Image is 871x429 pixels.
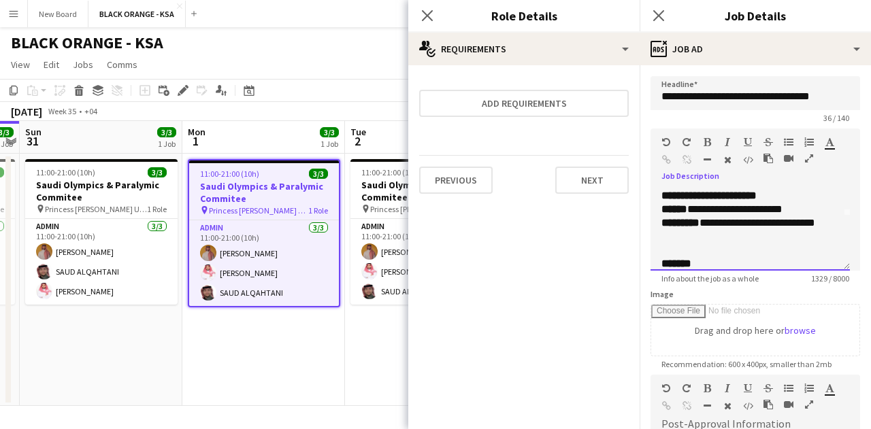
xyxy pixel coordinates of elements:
span: Edit [44,58,59,71]
span: 1 Role [147,204,167,214]
button: Underline [743,383,753,394]
button: Redo [682,383,691,394]
app-job-card: 11:00-21:00 (10h)3/3Saudi Olympics & Paralymic Commitee Princess [PERSON_NAME] University1 RoleAd... [350,159,503,305]
button: Text Color [825,383,834,394]
button: Previous [419,167,493,194]
span: 3/3 [309,169,328,179]
app-card-role: Admin3/311:00-21:00 (10h)[PERSON_NAME]SAUD ALQAHTANI[PERSON_NAME] [25,219,178,305]
span: Week 35 [45,106,79,116]
a: Edit [38,56,65,73]
span: 11:00-21:00 (10h) [36,167,95,177]
h3: Saudi Olympics & Paralymic Commitee [25,179,178,203]
h3: Role Details [408,7,640,24]
div: 1 Job [158,139,176,149]
button: Fullscreen [804,153,814,164]
span: 3/3 [320,127,339,137]
button: Italic [723,137,732,148]
span: 11:00-21:00 (10h) [200,169,259,179]
span: View [11,58,30,71]
button: Strikethrough [763,383,773,394]
a: Comms [101,56,143,73]
span: Recommendation: 600 x 400px, smaller than 2mb [651,359,842,369]
h1: BLACK ORANGE - KSA [11,33,163,53]
div: +04 [84,106,97,116]
span: Princess [PERSON_NAME] University [209,205,308,216]
button: Next [555,167,629,194]
span: Comms [107,58,137,71]
span: 3/3 [148,167,167,177]
span: 3/3 [157,127,176,137]
span: 31 [23,133,42,149]
span: 1 [186,133,206,149]
button: BLACK ORANGE - KSA [88,1,186,27]
button: HTML Code [743,154,753,165]
button: Ordered List [804,383,814,394]
button: Strikethrough [763,137,773,148]
button: Undo [661,383,671,394]
app-card-role: Admin3/311:00-21:00 (10h)[PERSON_NAME][PERSON_NAME]SAUD ALQAHTANI [350,219,503,305]
a: View [5,56,35,73]
button: Paste as plain text [763,399,773,410]
span: 1329 / 8000 [800,273,860,284]
button: New Board [28,1,88,27]
app-card-role: Admin3/311:00-21:00 (10h)[PERSON_NAME][PERSON_NAME]SAUD ALQAHTANI [189,220,339,306]
button: Horizontal Line [702,154,712,165]
button: Insert video [784,153,793,164]
span: Princess [PERSON_NAME] University [370,204,472,214]
button: Fullscreen [804,399,814,410]
span: Princess [PERSON_NAME] University [45,204,147,214]
button: Redo [682,137,691,148]
button: Unordered List [784,137,793,148]
button: Bold [702,137,712,148]
button: Clear Formatting [723,154,732,165]
span: Info about the job as a whole [651,273,770,284]
span: Sun [25,126,42,138]
span: 2 [348,133,366,149]
span: 11:00-21:00 (10h) [361,167,421,177]
h3: Saudi Olympics & Paralymic Commitee [350,179,503,203]
button: Ordered List [804,137,814,148]
button: Underline [743,137,753,148]
span: 36 / 140 [812,113,860,123]
button: Clear Formatting [723,400,732,411]
app-job-card: 11:00-21:00 (10h)3/3Saudi Olympics & Paralymic Commitee Princess [PERSON_NAME] University1 RoleAd... [188,159,340,307]
span: Jobs [73,58,93,71]
span: Tue [350,126,366,138]
h3: Saudi Olympics & Paralymic Commitee [189,180,339,205]
span: 1 Role [308,205,328,216]
h3: Job Details [640,7,871,24]
button: Italic [723,383,732,394]
div: [DATE] [11,105,42,118]
div: 1 Job [321,139,338,149]
button: Unordered List [784,383,793,394]
button: Bold [702,383,712,394]
button: Insert video [784,399,793,410]
button: Undo [661,137,671,148]
button: Add requirements [419,90,629,117]
button: Horizontal Line [702,400,712,411]
div: Job Ad [640,33,871,65]
span: Mon [188,126,206,138]
button: Text Color [825,137,834,148]
a: Jobs [67,56,99,73]
div: Requirements [408,33,640,65]
app-job-card: 11:00-21:00 (10h)3/3Saudi Olympics & Paralymic Commitee Princess [PERSON_NAME] University1 RoleAd... [25,159,178,305]
button: HTML Code [743,400,753,411]
button: Paste as plain text [763,153,773,164]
